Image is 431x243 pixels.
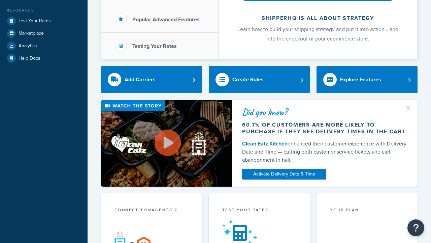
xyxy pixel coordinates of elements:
div: Did you know? [242,107,407,117]
div: Test your rates [222,207,296,215]
a: Help Docs [5,52,82,64]
span: Marketplace [19,31,44,36]
button: Open Resource Center [407,219,424,236]
div: Connect to Magento 2 [114,207,189,215]
a: Clean Eatz Kitchen [242,140,288,147]
a: Activate Delivery Date & Time [242,169,326,180]
a: Add Carriers [101,66,202,93]
h2: ShipperHQ is all about strategy [236,15,399,21]
span: Analytics [19,43,37,49]
div: Explore Features [340,75,381,84]
a: Explore Features [317,66,418,93]
div: Create Rules [232,75,264,84]
a: Marketplace [5,27,82,39]
span: Learn how to build your shipping strategy and put it into action… and into the checkout of your e... [237,25,398,43]
h3: Testing Your Rates [132,43,177,49]
div: enhanced their customer experience with Delivery Date and Time — cutting both customer service ti... [242,140,407,164]
div: Resources [5,7,82,13]
a: Test Your Rates [5,15,82,27]
div: Your Plan [330,207,404,215]
span: Test Your Rates [19,18,51,24]
a: Analytics [5,40,82,52]
a: Create Rules [209,66,310,93]
div: Add Carriers [125,75,156,84]
span: Help Docs [19,56,40,61]
img: Video thumbnail [101,100,232,187]
h3: Popular Advanced Features [132,17,200,23]
div: 60.7% of customers are more likely to purchase if they see delivery times in the cart [242,122,407,135]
